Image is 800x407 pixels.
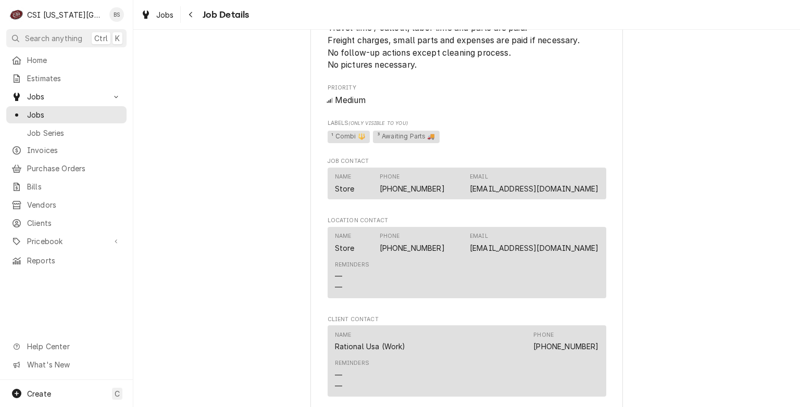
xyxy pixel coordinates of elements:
a: Purchase Orders [6,160,127,177]
span: Jobs [156,9,174,20]
div: BS [109,7,124,22]
span: Job Series [27,128,121,138]
div: Reminders [335,261,369,269]
a: [PHONE_NUMBER] [380,184,445,193]
a: Home [6,52,127,69]
span: Job Details [199,8,249,22]
div: CSI Kansas City's Avatar [9,7,24,22]
div: Name [335,331,406,352]
span: Home [27,55,121,66]
a: Go to Help Center [6,338,127,355]
span: Location Contact [328,217,606,225]
div: Email [470,173,598,194]
span: C [115,388,120,399]
a: Reports [6,252,127,269]
span: K [115,33,120,44]
span: (Only Visible to You) [348,120,407,126]
div: CSI [US_STATE][GEOGRAPHIC_DATA] [27,9,104,20]
div: Phone [380,232,400,240]
div: Phone [533,331,598,352]
a: Invoices [6,142,127,159]
button: Navigate back [183,6,199,23]
div: Job Contact [328,157,606,204]
div: Store [335,183,355,194]
span: Create [27,389,51,398]
span: Jobs [27,91,106,102]
div: Name [335,173,355,194]
span: Purchase Orders [27,163,121,174]
div: — [335,271,342,282]
a: [PHONE_NUMBER] [533,342,598,351]
div: Name [335,232,355,253]
button: Search anythingCtrlK [6,29,127,47]
span: Search anything [25,33,82,44]
div: — [335,370,342,380]
a: Clients [6,214,127,232]
span: Help Center [27,341,120,352]
div: Reminders [335,261,369,292]
div: Contact [328,325,606,397]
div: Client Contact [328,315,606,401]
div: Location Contact [328,217,606,302]
span: Labels [328,119,606,128]
span: Job Contact [328,157,606,166]
span: Vendors [27,199,121,210]
div: Store [335,243,355,253]
div: Job Contact List [328,168,606,204]
div: Phone [380,173,400,181]
span: Reports [27,255,121,266]
span: ³ Awaiting Parts 🚚 [373,131,440,143]
a: Go to Pricebook [6,233,127,250]
div: Phone [380,232,445,253]
span: Invoices [27,145,121,156]
div: — [335,282,342,292]
a: [EMAIL_ADDRESS][DOMAIN_NAME] [470,184,598,193]
a: Go to What's New [6,356,127,373]
div: Brent Seaba's Avatar [109,7,124,22]
a: Estimates [6,70,127,87]
div: Email [470,173,488,181]
a: [EMAIL_ADDRESS][DOMAIN_NAME] [470,244,598,252]
div: Email [470,232,598,253]
div: Reminders [335,359,369,367]
span: Estimates [27,73,121,84]
div: — [335,380,342,391]
a: [PHONE_NUMBER] [380,244,445,252]
a: Jobs [6,106,127,123]
span: Clients [27,218,121,228]
div: Phone [380,173,445,194]
span: Jobs [27,109,121,120]
div: C [9,7,24,22]
span: [object Object] [328,129,606,145]
span: ¹ Combi 🔱 [328,131,370,143]
div: [object Object] [328,119,606,145]
div: Name [335,232,352,240]
span: What's New [27,359,120,370]
a: Job Series [6,124,127,142]
span: Priority [328,94,606,107]
span: Client Contact [328,315,606,324]
div: Rational Usa (Work) [335,341,406,352]
div: Client Contact List [328,325,606,401]
a: Bills [6,178,127,195]
div: Contact [328,168,606,199]
span: Priority [328,84,606,92]
div: Medium [328,94,606,107]
a: Vendors [6,196,127,213]
a: Jobs [136,6,178,23]
div: Location Contact List [328,227,606,303]
div: Name [335,331,352,339]
div: Reminders [335,359,369,391]
div: Contact [328,227,606,298]
span: Bills [27,181,121,192]
div: Phone [533,331,554,339]
span: Ctrl [94,33,108,44]
div: Name [335,173,352,181]
a: Go to Jobs [6,88,127,105]
span: Pricebook [27,236,106,247]
div: Priority [328,84,606,106]
div: Email [470,232,488,240]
